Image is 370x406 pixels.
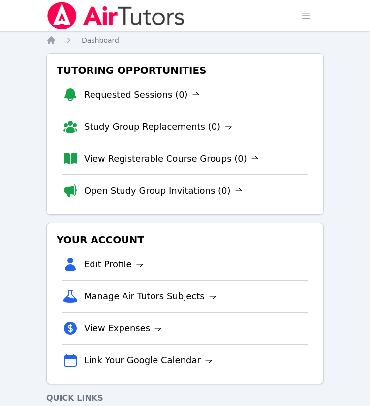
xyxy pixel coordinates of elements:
nav: Breadcrumb [46,35,324,45]
span: Dashboard [82,36,119,44]
a: Edit Profile [84,258,144,271]
a: Requested Sessions (0) [84,88,200,102]
a: Open Study Group Invitations (0) [84,184,243,198]
h3: Tutoring Opportunities [55,61,315,79]
a: Link Your Google Calendar [84,353,213,367]
a: Study Group Replacements (0) [84,120,232,134]
h3: Your Account [55,231,315,249]
a: View Expenses [84,321,162,335]
a: Dashboard [82,35,119,45]
img: Air Tutors [46,2,185,29]
a: Manage Air Tutors Subjects [84,290,216,303]
h4: Quick Links [46,392,324,404]
a: View Registerable Course Groups (0) [84,152,259,166]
